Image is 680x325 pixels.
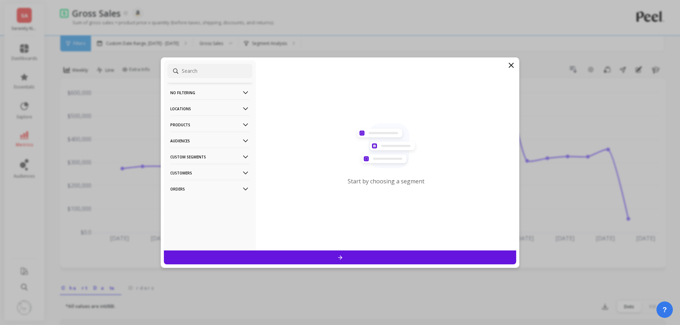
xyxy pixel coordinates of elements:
[348,177,424,185] p: Start by choosing a segment
[170,180,250,198] p: Orders
[656,301,673,318] button: ?
[170,164,250,182] p: Customers
[170,100,250,118] p: Locations
[663,305,667,315] span: ?
[170,83,250,102] p: No filtering
[170,116,250,134] p: Products
[167,64,252,78] input: Search
[170,148,250,166] p: Custom Segments
[170,132,250,150] p: Audiences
